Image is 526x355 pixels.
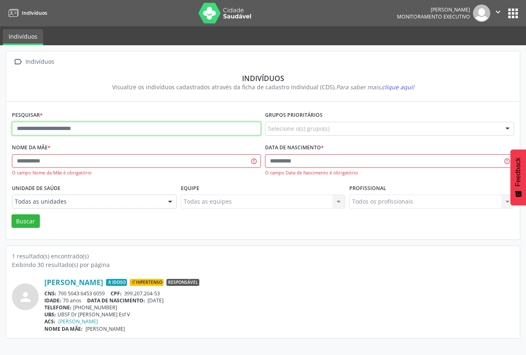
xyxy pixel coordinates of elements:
[268,124,330,133] span: Selecione o(s) grupo(s)
[24,56,55,68] div: Indivíduos
[3,29,43,45] a: Indivíduos
[265,169,514,176] div: O campo Data de Nascimento é obrigatório
[22,9,47,16] span: Indivíduos
[111,290,122,297] span: CPF:
[336,83,414,91] i: Para saber mais,
[130,279,164,286] span: Hipertenso
[397,6,470,13] div: [PERSON_NAME]
[12,214,40,228] button: Buscar
[44,325,83,332] span: NOME DA MÃE:
[265,109,323,122] label: Grupos prioritários
[44,297,514,304] div: 70 anos
[510,149,526,205] button: Feedback - Mostrar pesquisa
[44,290,56,297] span: CNS:
[87,297,145,304] span: DATA DE NASCIMENTO:
[12,260,514,269] div: Exibindo 30 resultado(s) por página
[12,142,51,154] label: Nome da mãe
[44,318,55,325] span: ACS:
[18,290,33,304] i: person
[12,109,43,122] label: Pesquisar
[506,6,520,21] button: apps
[265,142,324,154] label: Data de nascimento
[12,252,514,260] div: 1 resultado(s) encontrado(s)
[44,290,514,297] div: 700 5043 6453 6059
[349,182,386,195] label: Profissional
[106,279,127,286] span: Idoso
[181,182,199,195] label: Equipe
[44,297,61,304] span: IDADE:
[490,5,506,22] button: 
[18,74,508,83] div: Indivíduos
[85,325,125,332] span: [PERSON_NAME]
[6,6,47,20] a: Indivíduos
[44,311,56,318] span: UBS:
[12,169,261,176] div: O campo Nome da Mãe é obrigatório
[44,304,514,311] div: [PHONE_NUMBER]
[12,56,55,68] a:  Indivíduos
[514,158,522,186] span: Feedback
[12,56,24,68] i: 
[397,13,470,20] span: Monitoramento Executivo
[124,290,160,297] span: 399.207.204-53
[382,83,414,91] span: clique aqui!
[44,278,103,287] a: [PERSON_NAME]
[148,297,164,304] span: [DATE]
[44,304,72,311] span: TELEFONE:
[166,279,199,286] span: Responsável
[18,83,508,91] div: Visualize os indivíduos cadastrados através da ficha de cadastro individual (CDS).
[58,318,98,325] a: [PERSON_NAME]
[12,182,60,195] label: Unidade de saúde
[44,311,514,318] div: UBSF Dr [PERSON_NAME] Esf V
[15,197,160,206] span: Todas as unidades
[473,5,490,22] img: img
[494,7,503,16] i: 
